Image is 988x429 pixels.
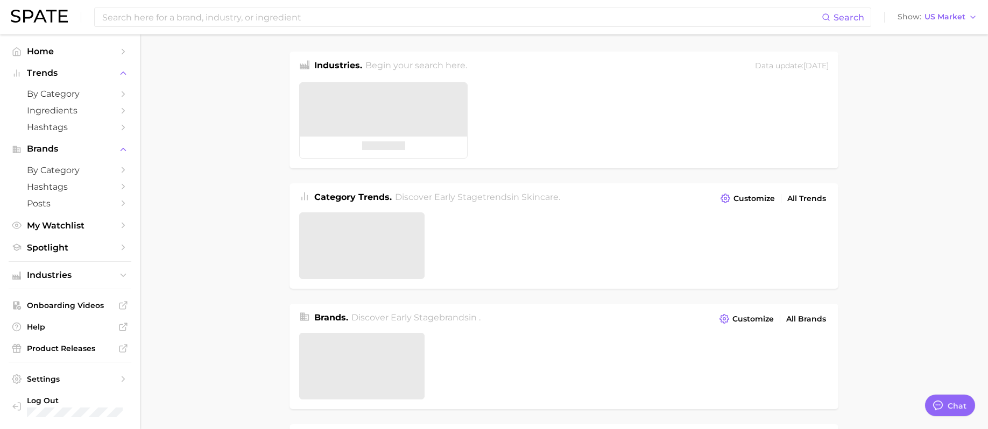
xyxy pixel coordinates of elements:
span: by Category [27,89,113,99]
img: SPATE [11,10,68,23]
span: Brands . [314,312,348,323]
a: Posts [9,195,131,212]
span: Onboarding Videos [27,301,113,310]
a: Product Releases [9,340,131,356]
span: Customize [732,314,774,324]
input: Search here for a brand, industry, or ingredient [101,8,822,26]
a: My Watchlist [9,217,131,234]
span: Hashtags [27,182,113,192]
span: Help [27,322,113,332]
span: Hashtags [27,122,113,132]
a: All Trends [785,191,829,206]
span: Industries [27,270,113,280]
h1: Industries. [314,59,362,74]
a: Hashtags [9,178,131,195]
div: Data update: [DATE] [755,59,829,74]
span: by Category [27,165,113,175]
button: ShowUS Market [895,10,980,24]
button: Brands [9,141,131,157]
span: Settings [27,374,113,384]
a: All Brands [784,312,829,326]
a: Log out. Currently logged in with e-mail elizabethimboden@metagenics.com. [9,392,131,420]
span: Spotlight [27,242,113,253]
span: Discover Early Stage brands in . [351,312,481,323]
span: Posts [27,198,113,209]
span: Show [898,14,921,20]
button: Industries [9,267,131,283]
span: All Trends [787,194,826,203]
h2: Begin your search here. [365,59,467,74]
span: Trends [27,68,113,78]
span: US Market [925,14,965,20]
a: Ingredients [9,102,131,119]
span: Brands [27,144,113,154]
a: by Category [9,162,131,178]
button: Customize [718,191,778,206]
a: Home [9,43,131,60]
span: Category Trends . [314,192,392,202]
span: Search [834,12,864,23]
a: Help [9,319,131,335]
a: by Category [9,85,131,102]
span: Customize [733,194,775,203]
span: Discover Early Stage trends in . [395,192,560,202]
button: Trends [9,65,131,81]
a: Settings [9,371,131,387]
button: Customize [717,311,777,326]
a: Hashtags [9,119,131,135]
span: skincare [521,192,559,202]
span: Ingredients [27,105,113,116]
span: My Watchlist [27,220,113,231]
span: Log Out [27,396,167,405]
a: Spotlight [9,239,131,256]
span: Home [27,46,113,56]
span: All Brands [786,314,826,324]
a: Onboarding Videos [9,297,131,313]
span: Product Releases [27,344,113,353]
